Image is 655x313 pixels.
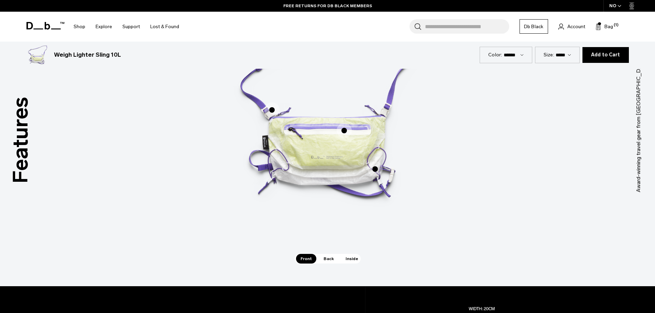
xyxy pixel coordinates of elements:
[544,51,554,58] label: Size:
[68,12,184,42] nav: Main Navigation
[74,14,85,39] a: Shop
[604,23,613,30] span: Bag
[341,254,363,264] span: Inside
[96,14,112,39] a: Explore
[582,47,629,63] button: Add to Cart
[54,51,121,59] h3: Weigh Lighter Sling 10L
[520,19,548,34] a: Db Black
[591,52,620,58] span: Add to Cart
[488,51,502,58] label: Color:
[558,22,585,31] a: Account
[122,14,140,39] a: Support
[567,23,585,30] span: Account
[596,22,613,31] button: Bag (1)
[5,97,36,183] h3: Features
[26,44,48,66] img: Weigh_Lighter_Sling_10L_1.png
[283,3,372,9] a: FREE RETURNS FOR DB BLACK MEMBERS
[614,22,619,28] span: (1)
[150,14,179,39] a: Lost & Found
[296,254,316,264] span: Front
[319,254,338,264] span: Back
